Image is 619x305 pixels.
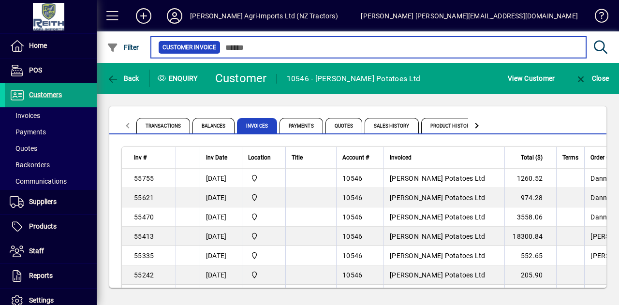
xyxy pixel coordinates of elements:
span: Quotes [10,145,37,152]
td: [DATE] [200,207,242,227]
div: [PERSON_NAME] [PERSON_NAME][EMAIL_ADDRESS][DOMAIN_NAME] [361,8,578,24]
button: Add [128,7,159,25]
div: Title [292,152,330,163]
td: [DATE] [200,227,242,246]
button: Profile [159,7,190,25]
app-page-header-button: Close enquiry [565,70,619,87]
span: [PERSON_NAME] Potatoes Ltd [390,174,486,182]
span: 10546 [342,252,362,260]
td: 974.28 [504,188,556,207]
span: 55470 [134,213,154,221]
td: 552.65 [504,246,556,265]
a: Home [5,34,97,58]
a: Quotes [5,140,97,157]
span: Back [107,74,139,82]
span: Total ($) [521,152,543,163]
a: Products [5,215,97,239]
span: [PERSON_NAME] Potatoes Ltd [390,252,486,260]
span: [PERSON_NAME] Potatoes Ltd [390,194,486,202]
span: Danni [590,194,608,202]
div: Inv Date [206,152,236,163]
a: Invoices [5,107,97,124]
button: Back [104,70,142,87]
div: Location [248,152,280,163]
span: 55335 [134,252,154,260]
button: Close [573,70,611,87]
a: Staff [5,239,97,263]
span: Customers [29,91,62,99]
td: 2139.88 [504,285,556,304]
span: Terms [562,152,578,163]
span: Products [29,222,57,230]
a: Reports [5,264,97,288]
a: Knowledge Base [588,2,607,33]
td: 1260.52 [504,169,556,188]
span: 10546 [342,232,362,240]
span: 55413 [134,232,154,240]
span: Inv Date [206,152,227,163]
div: Invoiced [390,152,499,163]
span: Staff [29,247,44,255]
span: Payments [280,118,323,133]
span: [PERSON_NAME] Potatoes Ltd [390,213,486,221]
span: Reports [29,272,53,279]
td: [DATE] [200,246,242,265]
span: 10546 [342,174,362,182]
td: 18300.84 [504,227,556,246]
app-page-header-button: Back [97,70,150,87]
span: Ashburton [248,192,280,203]
span: Title [292,152,303,163]
a: POS [5,58,97,83]
span: Inv # [134,152,147,163]
div: [PERSON_NAME] Agri-Imports Ltd (NZ Tractors) [190,8,338,24]
span: Customer Invoice [162,43,216,52]
span: 55242 [134,271,154,279]
span: Backorders [10,161,50,169]
a: Communications [5,173,97,189]
div: Inv # [134,152,170,163]
a: Payments [5,124,97,140]
a: Suppliers [5,190,97,214]
td: [DATE] [200,285,242,304]
span: Settings [29,296,54,304]
span: Ashburton [248,231,280,242]
span: Ashburton [248,173,280,184]
span: Product History [421,118,482,133]
span: Quotes [325,118,363,133]
span: Danni [590,213,608,221]
div: Account # [342,152,378,163]
div: Enquiry [150,71,208,86]
div: Customer [215,71,267,86]
td: [DATE] [200,265,242,285]
td: 3558.06 [504,207,556,227]
span: 10546 [342,271,362,279]
span: Suppliers [29,198,57,205]
div: 10546 - [PERSON_NAME] Potatoes Ltd [287,71,421,87]
span: [PERSON_NAME] Potatoes Ltd [390,232,486,240]
td: 205.90 [504,265,556,285]
span: Ashburton [248,212,280,222]
span: Invoiced [390,152,412,163]
span: Order # [590,152,609,163]
span: 55621 [134,194,154,202]
span: Balances [192,118,235,133]
span: Account # [342,152,369,163]
span: Sales History [365,118,418,133]
a: Backorders [5,157,97,173]
span: Close [575,74,609,82]
span: Payments [10,128,46,136]
span: 10546 [342,194,362,202]
span: Ashburton [248,250,280,261]
span: Ashburton [248,270,280,280]
span: 10546 [342,213,362,221]
span: POS [29,66,42,74]
span: Location [248,152,271,163]
span: 55755 [134,174,154,182]
td: [DATE] [200,169,242,188]
span: Communications [10,177,67,185]
td: [DATE] [200,188,242,207]
span: Home [29,42,47,49]
span: View Customer [508,71,555,86]
span: Transactions [136,118,190,133]
span: [PERSON_NAME] Potatoes Ltd [390,271,486,279]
